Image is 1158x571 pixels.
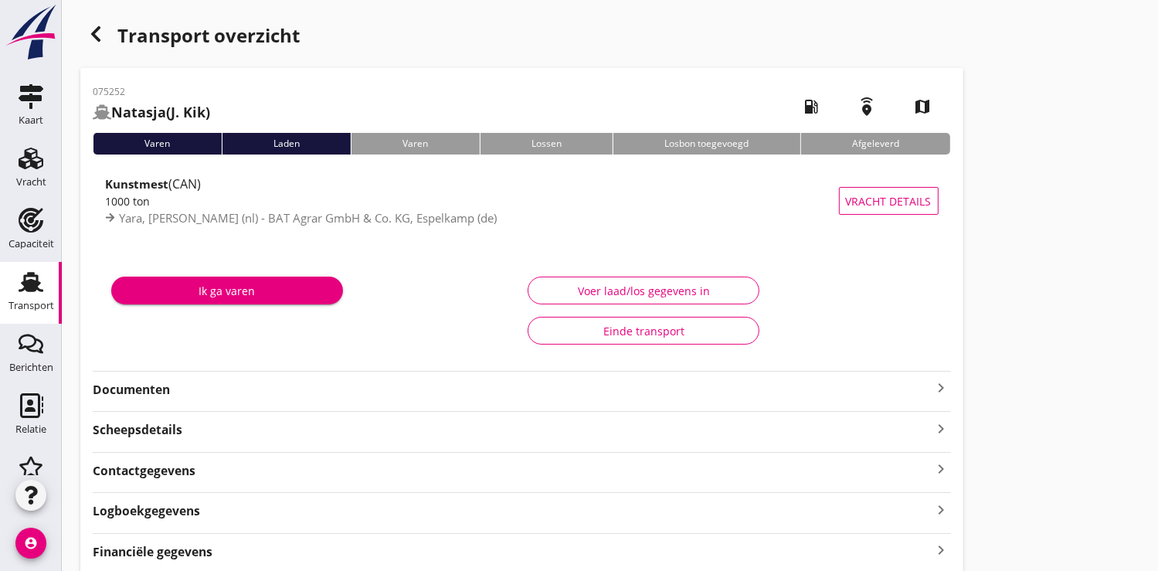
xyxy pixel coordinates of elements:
[19,115,43,125] div: Kaart
[93,421,182,439] strong: Scheepsdetails
[790,85,834,128] i: local_gas_station
[124,283,331,299] div: Ik ga varen
[932,418,951,439] i: keyboard_arrow_right
[119,210,497,226] span: Yara, [PERSON_NAME] (nl) - BAT Agrar GmbH & Co. KG, Espelkamp (de)
[846,85,889,128] i: emergency_share
[932,379,951,397] i: keyboard_arrow_right
[846,193,932,209] span: Vracht details
[528,317,759,345] button: Einde transport
[105,193,839,209] div: 1000 ton
[105,176,168,192] strong: Kunstmest
[168,175,201,192] span: (CAN)
[613,133,800,155] div: Losbon toegevoegd
[932,459,951,480] i: keyboard_arrow_right
[93,102,210,123] h2: (J. Kik)
[480,133,613,155] div: Lossen
[3,4,59,61] img: logo-small.a267ee39.svg
[93,462,195,480] strong: Contactgegevens
[222,133,351,155] div: Laden
[80,19,963,68] h1: Transport overzicht
[93,381,932,399] strong: Documenten
[8,301,54,311] div: Transport
[93,543,212,561] strong: Financiële gegevens
[528,277,759,304] button: Voer laad/los gegevens in
[15,424,46,434] div: Relatie
[839,187,939,215] button: Vracht details
[351,133,480,155] div: Varen
[111,277,343,304] button: Ik ga varen
[16,177,46,187] div: Vracht
[932,540,951,561] i: keyboard_arrow_right
[8,239,54,249] div: Capaciteit
[93,502,200,520] strong: Logboekgegevens
[93,85,210,99] p: 075252
[93,133,222,155] div: Varen
[541,283,746,299] div: Voer laad/los gegevens in
[9,362,53,372] div: Berichten
[932,499,951,520] i: keyboard_arrow_right
[111,103,166,121] strong: Natasja
[93,167,951,235] a: Kunstmest(CAN)1000 tonYara, [PERSON_NAME] (nl) - BAT Agrar GmbH & Co. KG, Espelkamp (de)Vracht de...
[15,528,46,559] i: account_circle
[541,323,746,339] div: Einde transport
[800,133,951,155] div: Afgeleverd
[902,85,945,128] i: map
